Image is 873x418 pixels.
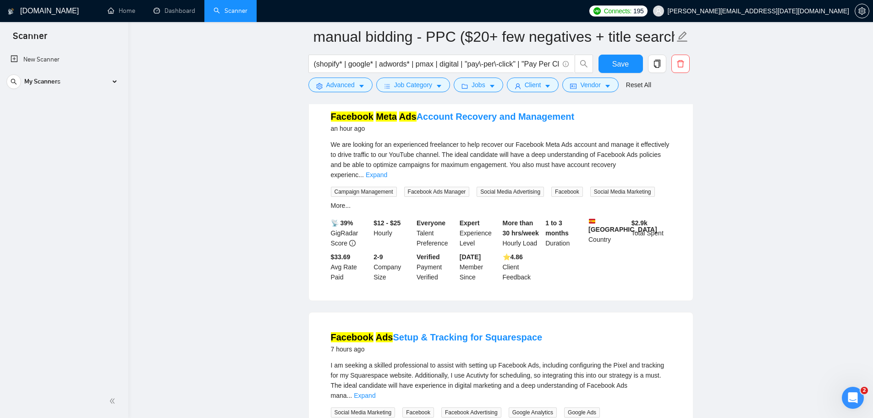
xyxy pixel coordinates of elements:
[671,55,690,73] button: delete
[589,218,595,224] img: 🇪🇸
[331,202,351,209] a: More...
[503,219,539,237] b: More than 30 hrs/week
[373,219,401,227] b: $12 - $25
[604,6,631,16] span: Connects:
[214,7,247,15] a: searchScanner
[331,111,373,122] mark: Facebook
[564,407,600,418] span: Google Ads
[676,31,688,43] span: edit
[593,7,601,15] img: upwork-logo.png
[331,219,353,227] b: 📡 39%
[6,74,21,89] button: search
[376,332,393,342] mark: Ads
[501,252,544,282] div: Client Feedback
[108,7,135,15] a: homeHome
[384,83,390,89] span: bars
[372,252,415,282] div: Company Size
[458,218,501,248] div: Experience Level
[358,171,364,178] span: ...
[3,72,125,95] li: My Scanners
[580,80,600,90] span: Vendor
[314,58,559,70] input: Search Freelance Jobs...
[630,218,673,248] div: Total Spent
[376,111,397,122] mark: Meta
[5,29,55,49] span: Scanner
[855,7,869,15] span: setting
[842,387,864,409] iframe: Intercom live chat
[329,252,372,282] div: Avg Rate Paid
[855,4,869,18] button: setting
[394,80,432,90] span: Job Category
[109,396,118,406] span: double-left
[331,360,671,401] div: I am seeking a skilled professional to assist with setting up Facebook Ads, including configuring...
[7,78,21,85] span: search
[604,83,611,89] span: caret-down
[631,219,648,227] b: $ 2.9k
[331,141,670,178] span: We are looking for an experienced freelancer to help recover our Facebook Meta Ads account and ma...
[331,332,543,342] a: Facebook AdsSetup & Tracking for Squarespace
[458,252,501,282] div: Member Since
[366,171,387,178] a: Expand
[347,392,352,399] span: ...
[154,7,195,15] a: dashboardDashboard
[331,253,351,261] b: $33.69
[544,83,551,89] span: caret-down
[404,187,470,197] span: Facebook Ads Manager
[461,83,468,89] span: folder
[460,219,480,227] b: Expert
[648,60,666,68] span: copy
[331,332,373,342] mark: Facebook
[587,218,630,248] div: Country
[373,253,383,261] b: 2-9
[525,80,541,90] span: Client
[313,25,675,48] input: Scanner name...
[575,60,593,68] span: search
[489,83,495,89] span: caret-down
[415,252,458,282] div: Payment Verified
[460,253,481,261] b: [DATE]
[672,60,689,68] span: delete
[11,50,117,69] a: New Scanner
[436,83,442,89] span: caret-down
[316,83,323,89] span: setting
[477,187,544,197] span: Social Media Advertising
[349,240,356,246] span: info-circle
[501,218,544,248] div: Hourly Load
[399,111,417,122] mark: Ads
[545,219,569,237] b: 1 to 3 months
[417,219,445,227] b: Everyone
[655,8,662,14] span: user
[331,407,395,418] span: Social Media Marketing
[861,387,868,394] span: 2
[563,61,569,67] span: info-circle
[331,187,397,197] span: Campaign Management
[372,218,415,248] div: Hourly
[3,50,125,69] li: New Scanner
[575,55,593,73] button: search
[612,58,629,70] span: Save
[331,111,575,122] a: Facebook Meta AdsAccount Recovery and Management
[588,218,657,233] b: [GEOGRAPHIC_DATA]
[472,80,485,90] span: Jobs
[402,407,434,418] span: Facebook
[376,78,450,92] button: barsJob Categorycaret-down
[331,139,671,180] div: We are looking for an experienced freelancer to help recover our Facebook Meta Ads account and ma...
[626,80,651,90] a: Reset All
[331,123,575,134] div: an hour ago
[551,187,583,197] span: Facebook
[441,407,501,418] span: Facebook Advertising
[415,218,458,248] div: Talent Preference
[329,218,372,248] div: GigRadar Score
[509,407,557,418] span: Google Analytics
[503,253,523,261] b: ⭐️ 4.86
[598,55,643,73] button: Save
[648,55,666,73] button: copy
[331,362,664,399] span: I am seeking a skilled professional to assist with setting up Facebook Ads, including configuring...
[358,83,365,89] span: caret-down
[544,218,587,248] div: Duration
[331,344,543,355] div: 7 hours ago
[562,78,618,92] button: idcardVendorcaret-down
[507,78,559,92] button: userClientcaret-down
[570,83,577,89] span: idcard
[24,72,60,91] span: My Scanners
